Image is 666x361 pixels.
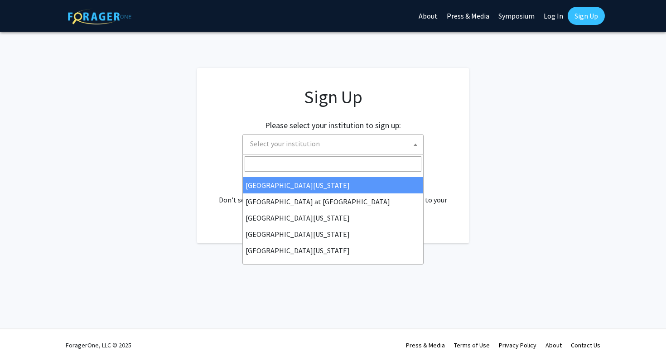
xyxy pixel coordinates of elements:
[68,9,131,24] img: ForagerOne Logo
[243,259,423,275] li: [PERSON_NAME][GEOGRAPHIC_DATA]
[242,134,424,154] span: Select your institution
[571,341,600,349] a: Contact Us
[246,135,423,153] span: Select your institution
[7,320,39,354] iframe: Chat
[250,139,320,148] span: Select your institution
[243,177,423,193] li: [GEOGRAPHIC_DATA][US_STATE]
[243,226,423,242] li: [GEOGRAPHIC_DATA][US_STATE]
[406,341,445,349] a: Press & Media
[265,120,401,130] h2: Please select your institution to sign up:
[545,341,562,349] a: About
[499,341,536,349] a: Privacy Policy
[243,210,423,226] li: [GEOGRAPHIC_DATA][US_STATE]
[215,86,451,108] h1: Sign Up
[568,7,605,25] a: Sign Up
[66,329,131,361] div: ForagerOne, LLC © 2025
[454,341,490,349] a: Terms of Use
[245,156,421,172] input: Search
[243,242,423,259] li: [GEOGRAPHIC_DATA][US_STATE]
[215,173,451,216] div: Already have an account? . Don't see your institution? about bringing ForagerOne to your institut...
[243,193,423,210] li: [GEOGRAPHIC_DATA] at [GEOGRAPHIC_DATA]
